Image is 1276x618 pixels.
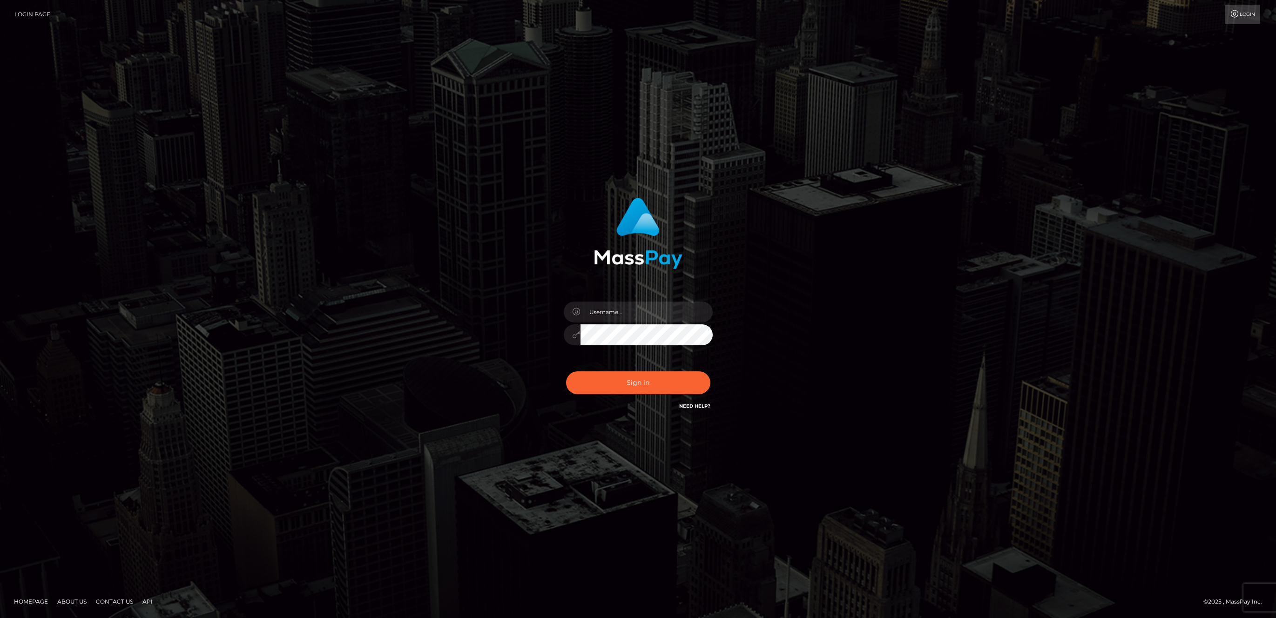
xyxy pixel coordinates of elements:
[54,594,90,609] a: About Us
[10,594,52,609] a: Homepage
[581,302,713,322] input: Username...
[14,5,50,24] a: Login Page
[594,198,682,269] img: MassPay Login
[679,403,710,409] a: Need Help?
[139,594,156,609] a: API
[566,371,710,394] button: Sign in
[1203,597,1269,607] div: © 2025 , MassPay Inc.
[1225,5,1260,24] a: Login
[92,594,137,609] a: Contact Us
